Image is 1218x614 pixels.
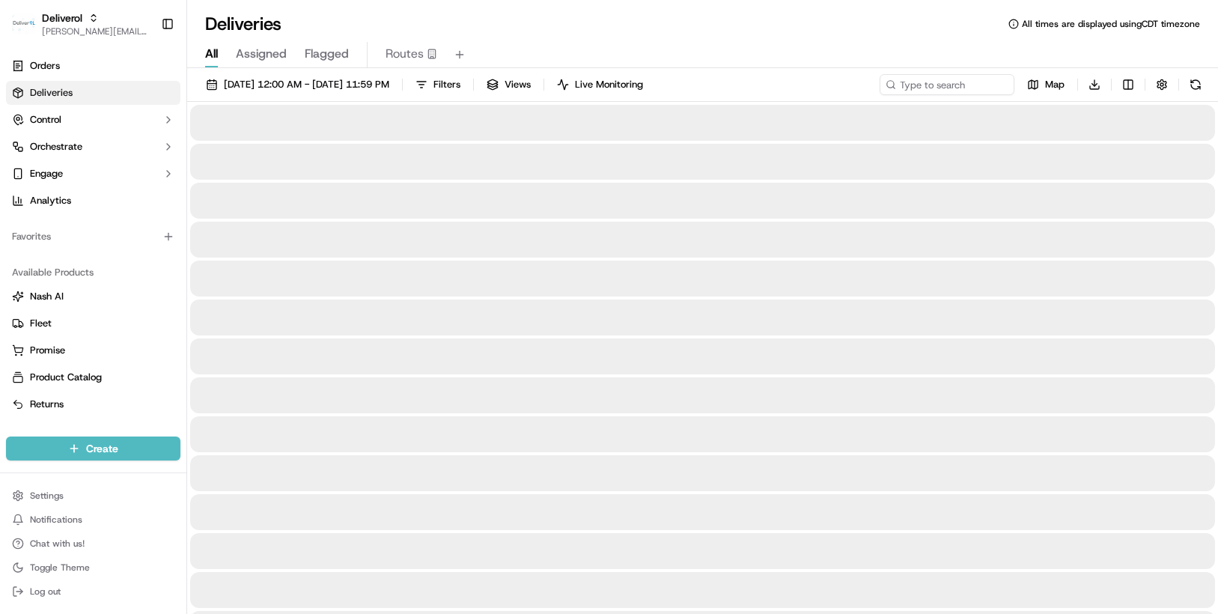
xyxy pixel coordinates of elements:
button: Map [1020,74,1071,95]
span: Routes [386,45,424,63]
span: Assigned [236,45,287,63]
span: Live Monitoring [575,78,643,91]
a: Promise [12,344,174,357]
span: Create [86,441,118,456]
span: All times are displayed using CDT timezone [1022,18,1200,30]
button: Chat with us! [6,533,180,554]
span: Fleet [30,317,52,330]
button: Engage [6,162,180,186]
div: Favorites [6,225,180,249]
button: Product Catalog [6,365,180,389]
span: Analytics [30,194,71,207]
span: Map [1045,78,1065,91]
button: Promise [6,338,180,362]
a: Returns [12,398,174,411]
button: Settings [6,485,180,506]
h1: Deliveries [205,12,281,36]
button: Filters [409,74,467,95]
a: Analytics [6,189,180,213]
span: Settings [30,490,64,502]
button: Returns [6,392,180,416]
button: Toggle Theme [6,557,180,578]
span: Control [30,113,61,127]
input: Type to search [880,74,1014,95]
a: Product Catalog [12,371,174,384]
span: Product Catalog [30,371,102,384]
button: Log out [6,581,180,602]
button: Refresh [1185,74,1206,95]
button: DeliverolDeliverol[PERSON_NAME][EMAIL_ADDRESS][PERSON_NAME][DOMAIN_NAME] [6,6,155,42]
button: [DATE] 12:00 AM - [DATE] 11:59 PM [199,74,396,95]
span: Views [505,78,531,91]
span: Toggle Theme [30,562,90,574]
img: Deliverol [12,13,36,34]
span: Notifications [30,514,82,526]
span: Filters [433,78,460,91]
a: Deliveries [6,81,180,105]
button: [PERSON_NAME][EMAIL_ADDRESS][PERSON_NAME][DOMAIN_NAME] [42,25,149,37]
div: Available Products [6,261,180,285]
button: Create [6,437,180,460]
a: Nash AI [12,290,174,303]
button: Orchestrate [6,135,180,159]
span: Orchestrate [30,140,82,153]
a: Orders [6,54,180,78]
span: Log out [30,586,61,598]
button: Views [480,74,538,95]
a: Fleet [12,317,174,330]
span: [DATE] 12:00 AM - [DATE] 11:59 PM [224,78,389,91]
button: Deliverol [42,10,82,25]
span: Orders [30,59,60,73]
span: Chat with us! [30,538,85,550]
span: Deliveries [30,86,73,100]
button: Live Monitoring [550,74,650,95]
button: Nash AI [6,285,180,308]
button: Notifications [6,509,180,530]
button: Fleet [6,311,180,335]
span: Engage [30,167,63,180]
span: All [205,45,218,63]
span: Promise [30,344,65,357]
button: Control [6,108,180,132]
span: Returns [30,398,64,411]
span: Nash AI [30,290,64,303]
span: Flagged [305,45,349,63]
